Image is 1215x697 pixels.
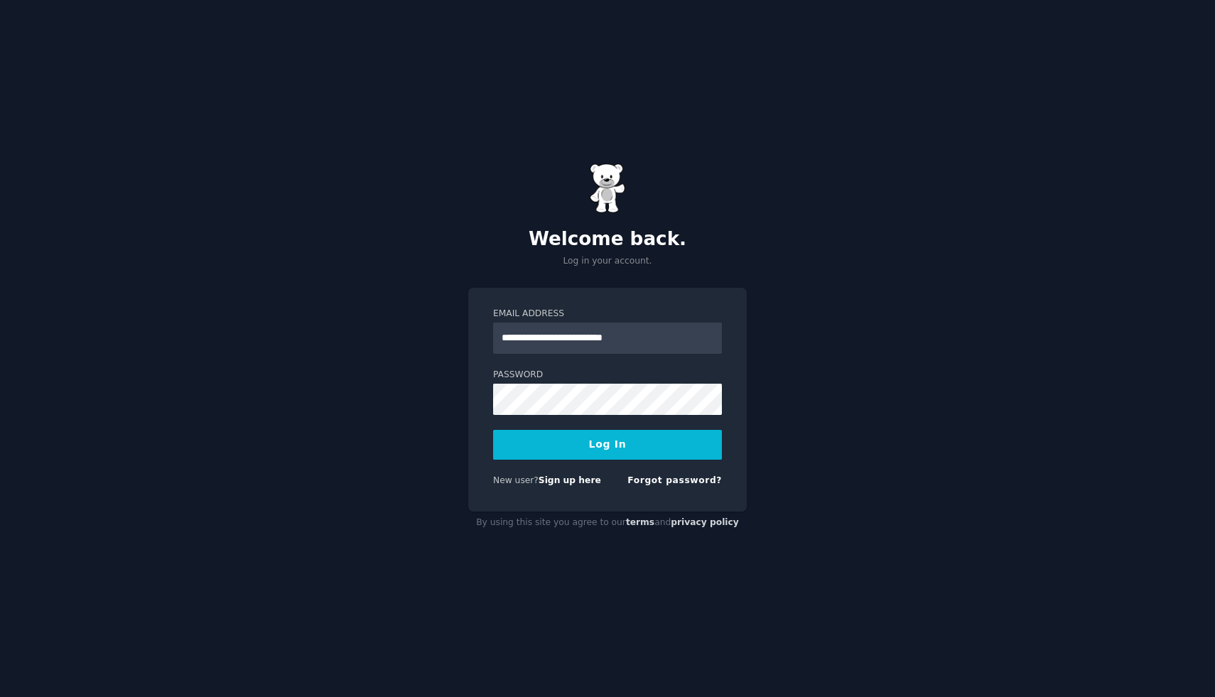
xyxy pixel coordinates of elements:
[468,255,747,268] p: Log in your account.
[627,475,722,485] a: Forgot password?
[626,517,654,527] a: terms
[539,475,601,485] a: Sign up here
[671,517,739,527] a: privacy policy
[493,369,722,382] label: Password
[468,512,747,534] div: By using this site you agree to our and
[493,308,722,320] label: Email Address
[590,163,625,213] img: Gummy Bear
[493,430,722,460] button: Log In
[493,475,539,485] span: New user?
[468,228,747,251] h2: Welcome back.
